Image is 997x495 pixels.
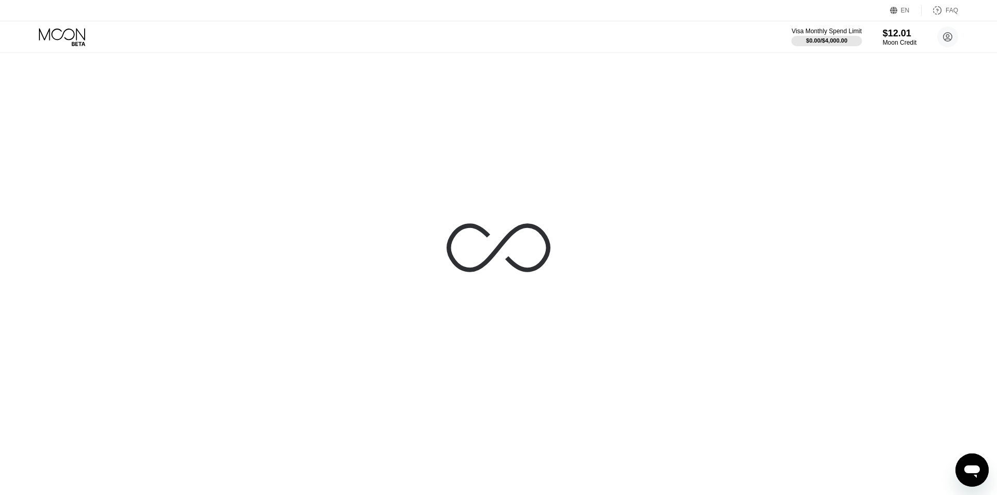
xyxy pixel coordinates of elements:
div: $12.01Moon Credit [883,28,917,46]
div: $12.01 [883,28,917,39]
iframe: Кнопка запуска окна обмена сообщениями [955,453,989,487]
div: Visa Monthly Spend Limit$0.00/$4,000.00 [791,28,861,46]
div: $0.00 / $4,000.00 [806,37,847,44]
div: EN [890,5,922,16]
div: Moon Credit [883,39,917,46]
div: FAQ [922,5,958,16]
div: FAQ [946,7,958,14]
div: Visa Monthly Spend Limit [791,28,861,35]
div: EN [901,7,910,14]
